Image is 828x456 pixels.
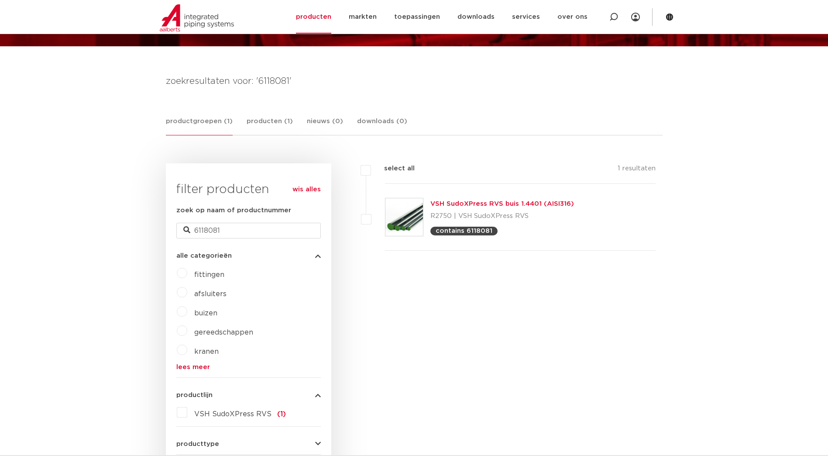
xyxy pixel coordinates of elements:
label: zoek op naam of productnummer [176,205,291,216]
span: alle categorieën [176,252,232,259]
h3: filter producten [176,181,321,198]
span: producttype [176,441,219,447]
p: 1 resultaten [618,163,656,177]
a: kranen [194,348,219,355]
a: nieuws (0) [307,116,343,135]
p: R2750 | VSH SudoXPress RVS [430,209,574,223]
label: select all [371,163,415,174]
a: producten (1) [247,116,293,135]
p: contains 6118081 [436,228,492,234]
span: VSH SudoXPress RVS [194,411,271,418]
button: alle categorieën [176,252,321,259]
a: wis alles [292,184,321,195]
button: productlijn [176,392,321,398]
button: producttype [176,441,321,447]
a: productgroepen (1) [166,116,233,135]
a: lees meer [176,364,321,370]
img: Thumbnail for VSH SudoXPress RVS buis 1.4401 (AISI316) [385,198,423,236]
span: productlijn [176,392,213,398]
a: buizen [194,310,217,317]
span: (1) [277,411,286,418]
a: afsluiters [194,290,227,297]
a: downloads (0) [357,116,407,135]
a: VSH SudoXPress RVS buis 1.4401 (AISI316) [430,200,574,207]
input: zoeken [176,223,321,238]
h4: zoekresultaten voor: '6118081' [166,74,663,88]
a: fittingen [194,271,224,278]
a: gereedschappen [194,329,253,336]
